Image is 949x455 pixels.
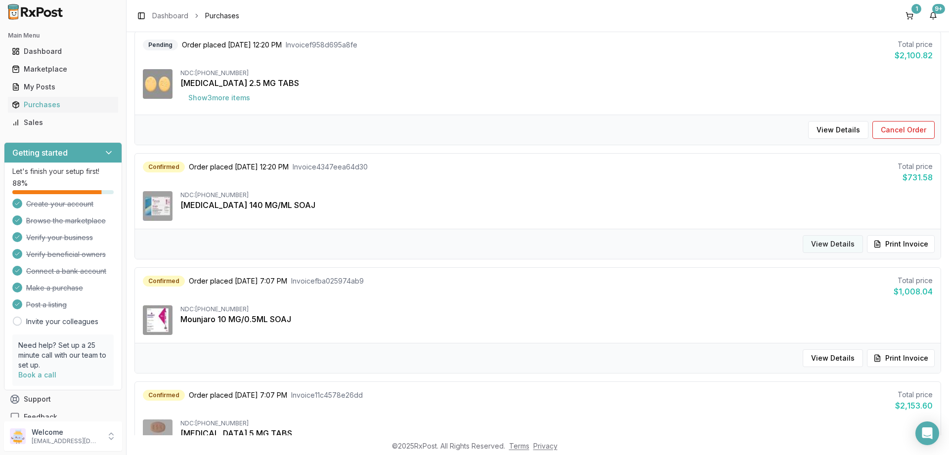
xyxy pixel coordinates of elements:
button: View Details [808,121,868,139]
span: Create your account [26,199,93,209]
a: Dashboard [8,42,118,60]
div: Purchases [12,100,114,110]
div: Confirmed [143,162,185,172]
span: Invoice 4347eea64d30 [293,162,368,172]
button: Marketplace [4,61,122,77]
div: [MEDICAL_DATA] 140 MG/ML SOAJ [180,199,933,211]
span: Invoice 11c4578e26dd [291,390,363,400]
h3: Getting started [12,147,68,159]
img: RxPost Logo [4,4,67,20]
span: Order placed [DATE] 7:07 PM [189,276,287,286]
img: Eliquis 5 MG TABS [143,419,173,449]
img: Aimovig 140 MG/ML SOAJ [143,191,173,221]
button: View Details [803,349,863,367]
button: Sales [4,115,122,130]
div: Open Intercom Messenger [915,421,939,445]
a: Dashboard [152,11,188,21]
span: Invoice f958d695a8fe [286,40,357,50]
div: Total price [898,162,933,171]
div: Mounjaro 10 MG/0.5ML SOAJ [180,313,933,325]
div: NDC: [PHONE_NUMBER] [180,305,933,313]
button: Print Invoice [867,349,935,367]
a: Privacy [533,442,558,450]
div: 1 [911,4,921,14]
div: [MEDICAL_DATA] 2.5 MG TABS [180,77,933,89]
span: Order placed [DATE] 12:20 PM [182,40,282,50]
p: Let's finish your setup first! [12,166,114,176]
span: Verify beneficial owners [26,249,106,259]
a: My Posts [8,78,118,96]
img: User avatar [10,428,26,444]
a: Sales [8,114,118,131]
span: Invoice fba025974ab9 [291,276,364,286]
div: Total price [895,390,933,400]
div: Total price [894,276,933,286]
span: Order placed [DATE] 7:07 PM [189,390,287,400]
div: NDC: [PHONE_NUMBER] [180,419,933,427]
span: Verify your business [26,233,93,243]
span: Make a purchase [26,283,83,293]
h2: Main Menu [8,32,118,40]
div: Confirmed [143,390,185,401]
span: Order placed [DATE] 12:20 PM [189,162,289,172]
button: Dashboard [4,43,122,59]
p: [EMAIL_ADDRESS][DOMAIN_NAME] [32,437,100,445]
div: Confirmed [143,276,185,287]
div: NDC: [PHONE_NUMBER] [180,191,933,199]
button: 9+ [925,8,941,24]
div: [MEDICAL_DATA] 5 MG TABS [180,427,933,439]
span: Connect a bank account [26,266,106,276]
p: Need help? Set up a 25 minute call with our team to set up. [18,340,108,370]
span: Purchases [205,11,239,21]
a: Marketplace [8,60,118,78]
a: Terms [509,442,529,450]
div: Dashboard [12,46,114,56]
span: 88 % [12,178,28,188]
nav: breadcrumb [152,11,239,21]
img: Eliquis 2.5 MG TABS [143,69,173,99]
div: Marketplace [12,64,114,74]
div: $2,153.60 [895,400,933,412]
button: 1 [902,8,917,24]
div: Sales [12,118,114,127]
img: Mounjaro 10 MG/0.5ML SOAJ [143,305,173,335]
div: My Posts [12,82,114,92]
p: Welcome [32,427,100,437]
span: Browse the marketplace [26,216,106,226]
div: $1,008.04 [894,286,933,297]
div: 9+ [932,4,945,14]
div: Total price [895,40,933,49]
a: Invite your colleagues [26,317,98,327]
div: Pending [143,40,178,50]
button: Purchases [4,97,122,113]
a: Book a call [18,371,56,379]
span: Post a listing [26,300,67,310]
div: NDC: [PHONE_NUMBER] [180,69,933,77]
button: My Posts [4,79,122,95]
div: $731.58 [898,171,933,183]
div: $2,100.82 [895,49,933,61]
span: Feedback [24,412,57,422]
button: Show3more items [180,89,258,107]
button: Cancel Order [872,121,935,139]
button: Support [4,390,122,408]
a: Purchases [8,96,118,114]
button: View Details [803,235,863,253]
button: Print Invoice [867,235,935,253]
button: Feedback [4,408,122,426]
